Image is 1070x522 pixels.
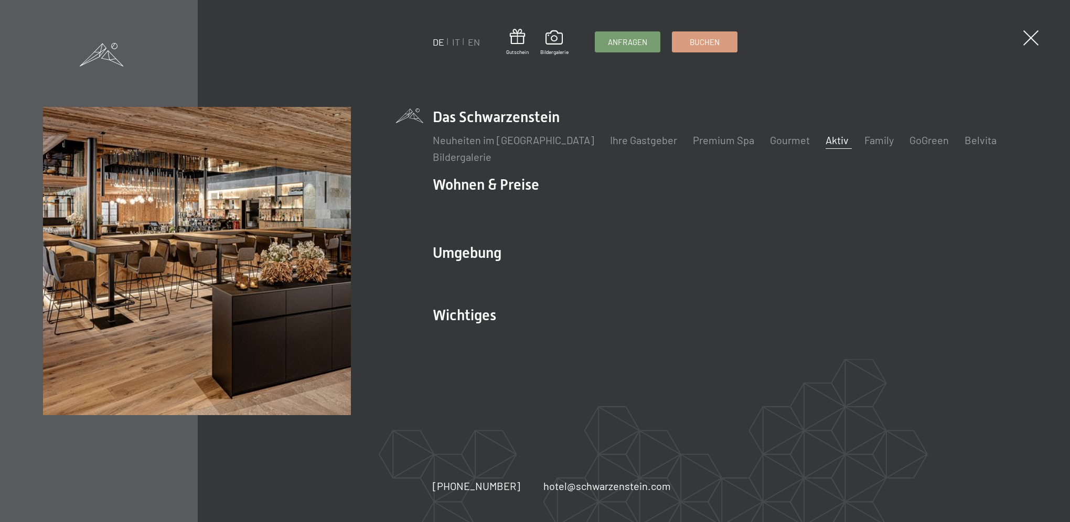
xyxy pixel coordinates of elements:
[452,36,460,48] a: IT
[433,36,444,48] a: DE
[543,478,671,493] a: hotel@schwarzenstein.com
[690,37,720,48] span: Buchen
[506,48,529,56] span: Gutschein
[433,480,520,492] span: [PHONE_NUMBER]
[965,134,997,146] a: Belvita
[608,37,647,48] span: Anfragen
[540,48,569,56] span: Bildergalerie
[506,29,529,56] a: Gutschein
[610,134,677,146] a: Ihre Gastgeber
[826,134,849,146] a: Aktiv
[693,134,754,146] a: Premium Spa
[433,478,520,493] a: [PHONE_NUMBER]
[909,134,949,146] a: GoGreen
[433,150,491,163] a: Bildergalerie
[468,36,480,48] a: EN
[595,32,660,52] a: Anfragen
[672,32,737,52] a: Buchen
[770,134,810,146] a: Gourmet
[864,134,894,146] a: Family
[540,30,569,56] a: Bildergalerie
[43,107,351,415] img: Wellnesshotel Südtirol SCHWARZENSTEIN - Wellnessurlaub in den Alpen, Wandern und Wellness
[433,134,594,146] a: Neuheiten im [GEOGRAPHIC_DATA]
